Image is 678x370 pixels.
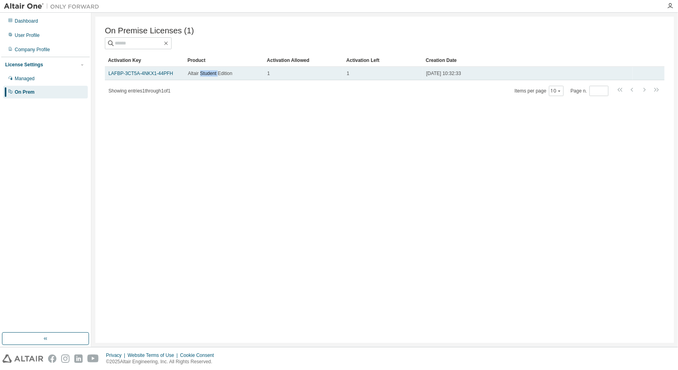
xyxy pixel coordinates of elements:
[108,71,173,76] a: LAFBP-3CT5A-4NKX1-44PFH
[61,355,70,363] img: instagram.svg
[74,355,83,363] img: linkedin.svg
[426,54,630,67] div: Creation Date
[15,89,35,95] div: On Prem
[2,355,43,363] img: altair_logo.svg
[108,54,181,67] div: Activation Key
[48,355,56,363] img: facebook.svg
[106,352,127,358] div: Privacy
[15,75,35,82] div: Managed
[188,70,232,77] span: Altair Student Edition
[108,88,170,94] span: Showing entries 1 through 1 of 1
[127,352,180,358] div: Website Terms of Use
[4,2,103,10] img: Altair One
[106,358,219,365] p: © 2025 Altair Engineering, Inc. All Rights Reserved.
[187,54,261,67] div: Product
[551,88,562,94] button: 10
[346,54,419,67] div: Activation Left
[5,62,43,68] div: License Settings
[515,86,564,96] span: Items per page
[87,355,99,363] img: youtube.svg
[15,18,38,24] div: Dashboard
[347,70,350,77] span: 1
[15,32,40,39] div: User Profile
[105,26,194,35] span: On Premise Licenses (1)
[267,70,270,77] span: 1
[571,86,608,96] span: Page n.
[15,46,50,53] div: Company Profile
[180,352,218,358] div: Cookie Consent
[267,54,340,67] div: Activation Allowed
[426,70,461,77] span: [DATE] 10:32:33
